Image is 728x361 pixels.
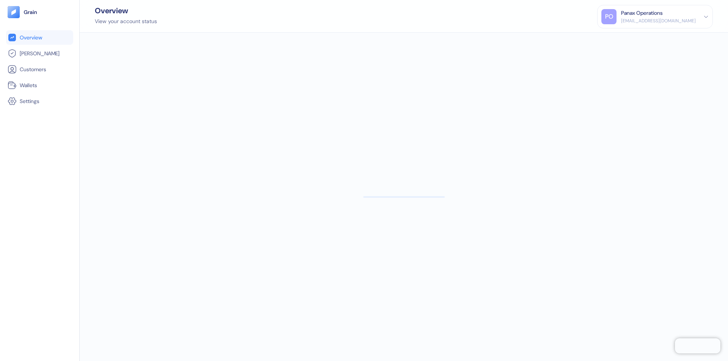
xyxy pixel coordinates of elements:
div: Overview [95,7,157,14]
span: [PERSON_NAME] [20,50,60,57]
img: logo-tablet-V2.svg [8,6,20,18]
a: Wallets [8,81,72,90]
iframe: Chatra live chat [675,338,720,353]
span: Settings [20,97,39,105]
span: Overview [20,34,42,41]
a: [PERSON_NAME] [8,49,72,58]
div: PO [601,9,617,24]
div: [EMAIL_ADDRESS][DOMAIN_NAME] [621,17,696,24]
a: Settings [8,97,72,106]
a: Customers [8,65,72,74]
span: Wallets [20,81,37,89]
div: Panax Operations [621,9,663,17]
a: Overview [8,33,72,42]
img: logo [24,9,38,15]
span: Customers [20,66,46,73]
div: View your account status [95,17,157,25]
